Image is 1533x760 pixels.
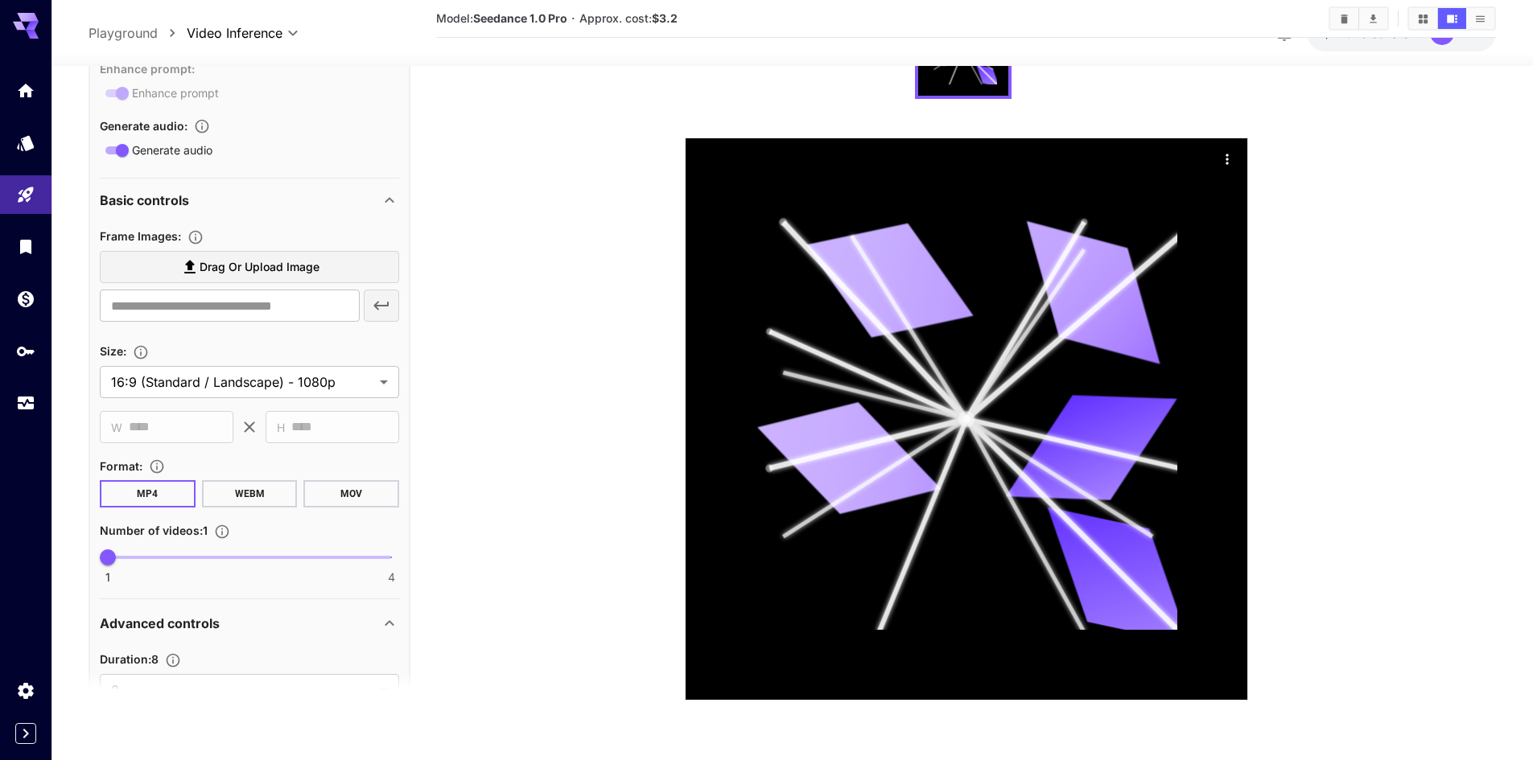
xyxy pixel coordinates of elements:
div: Show media in grid viewShow media in video viewShow media in list view [1407,6,1496,31]
a: Playground [89,23,158,43]
div: Home [16,80,35,101]
div: Basic controls [100,181,399,220]
button: Adjust the dimensions of the generated image by specifying its width and height in pixels, or sel... [126,344,155,360]
button: Show media in list view [1466,8,1494,29]
span: Duration : 8 [100,652,159,666]
b: Seedance 1.0 Pro [473,11,567,25]
button: Set the number of duration [159,651,188,668]
p: Basic controls [100,191,189,210]
span: W [111,418,122,437]
button: Download All [1359,8,1387,29]
button: Expand sidebar [15,723,36,744]
span: Approx. cost: [579,11,678,25]
span: Number of videos : 1 [100,524,208,537]
span: 4 [388,569,395,585]
p: · [571,9,575,28]
button: Upload frame images. [181,229,210,245]
span: 1 [105,569,110,585]
div: Models [16,133,35,153]
button: WEBM [202,480,298,507]
span: $14.51 [1323,27,1361,40]
div: Wallet [16,289,35,309]
span: Size : [100,344,126,358]
div: Settings [16,680,35,700]
div: Playground [16,185,35,205]
div: API Keys [16,341,35,361]
span: 16:9 (Standard / Landscape) - 1080p [111,372,373,392]
span: Frame Images : [100,229,181,243]
div: Library [16,236,35,257]
div: Usage [16,393,35,413]
span: Generate audio : [100,118,188,132]
span: Generate audio [132,142,212,158]
span: Drag or upload image [200,257,319,277]
div: Clear AllDownload All [1329,6,1389,31]
button: Show media in video view [1438,8,1466,29]
span: credits left [1361,27,1417,40]
span: Format : [100,459,142,473]
button: MOV [303,480,399,507]
button: Clear All [1330,8,1358,29]
button: Choose the file format for the output video. [142,458,171,474]
button: Show media in grid view [1409,8,1437,29]
div: Advanced controls [100,604,399,643]
label: Drag or upload image [100,251,399,284]
div: Actions [1215,146,1239,170]
b: $3.2 [652,11,678,25]
button: MP4 [100,480,196,507]
span: Model: [436,11,567,25]
span: Video Inference [187,23,282,43]
nav: breadcrumb [89,23,187,43]
p: Advanced controls [100,614,220,633]
button: Specify how many videos to generate in a single request. Each video generation will be charged se... [208,524,237,540]
span: H [277,418,285,437]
